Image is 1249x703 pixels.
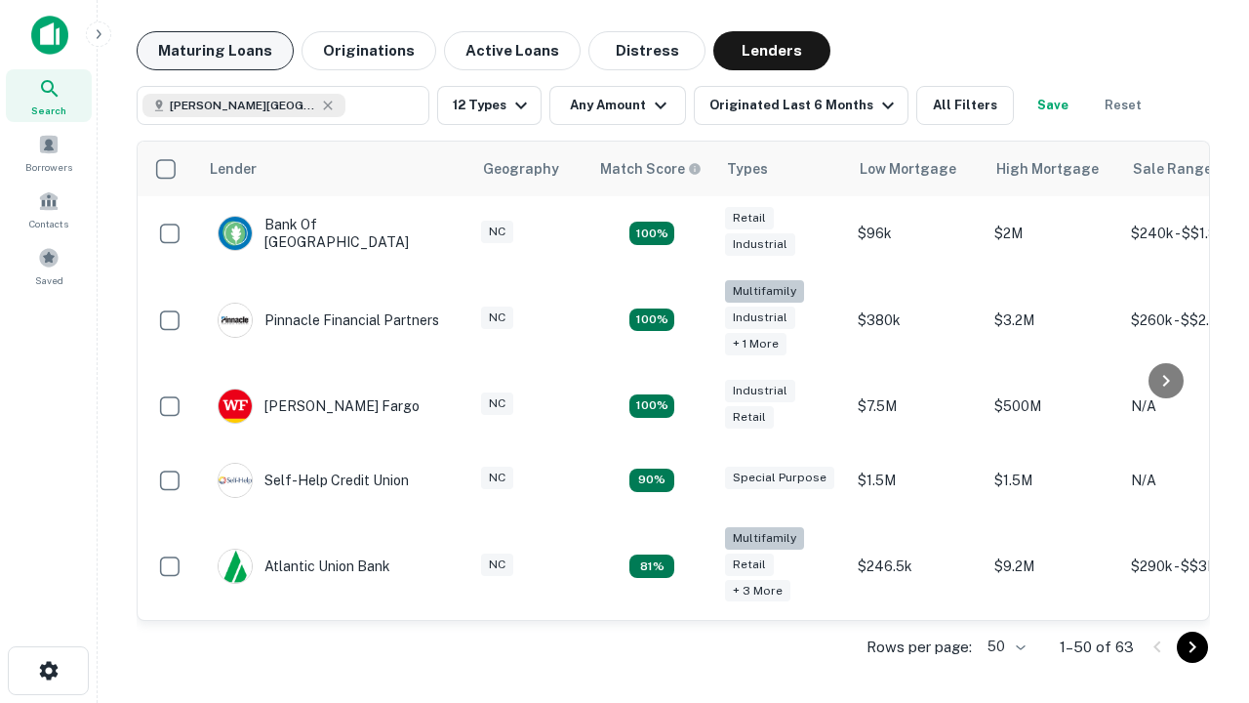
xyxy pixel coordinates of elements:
[481,467,513,489] div: NC
[6,239,92,292] a: Saved
[218,216,452,251] div: Bank Of [GEOGRAPHIC_DATA]
[725,280,804,303] div: Multifamily
[588,31,705,70] button: Distress
[218,389,420,424] div: [PERSON_NAME] Fargo
[629,222,674,245] div: Matching Properties: 15, hasApolloMatch: undefined
[996,157,1099,181] div: High Mortgage
[848,142,985,196] th: Low Mortgage
[198,142,471,196] th: Lender
[31,16,68,55] img: capitalize-icon.png
[694,86,908,125] button: Originated Last 6 Months
[725,580,790,602] div: + 3 more
[860,157,956,181] div: Low Mortgage
[985,270,1121,369] td: $3.2M
[709,94,900,117] div: Originated Last 6 Months
[848,369,985,443] td: $7.5M
[1092,86,1154,125] button: Reset
[483,157,559,181] div: Geography
[1177,632,1208,663] button: Go to next page
[725,307,795,329] div: Industrial
[210,157,257,181] div: Lender
[916,86,1014,125] button: All Filters
[629,469,674,492] div: Matching Properties: 11, hasApolloMatch: undefined
[219,217,252,250] img: picture
[725,333,786,355] div: + 1 more
[170,97,316,114] span: [PERSON_NAME][GEOGRAPHIC_DATA], [GEOGRAPHIC_DATA]
[629,555,674,578] div: Matching Properties: 10, hasApolloMatch: undefined
[481,221,513,243] div: NC
[985,196,1121,270] td: $2M
[725,467,834,489] div: Special Purpose
[137,31,294,70] button: Maturing Loans
[218,463,409,498] div: Self-help Credit Union
[588,142,715,196] th: Capitalize uses an advanced AI algorithm to match your search with the best lender. The match sco...
[35,272,63,288] span: Saved
[481,554,513,576] div: NC
[629,309,674,332] div: Matching Properties: 22, hasApolloMatch: undefined
[725,207,774,229] div: Retail
[218,549,390,584] div: Atlantic Union Bank
[600,158,702,180] div: Capitalize uses an advanced AI algorithm to match your search with the best lender. The match sco...
[444,31,581,70] button: Active Loans
[629,394,674,418] div: Matching Properties: 14, hasApolloMatch: undefined
[302,31,436,70] button: Originations
[848,270,985,369] td: $380k
[481,393,513,415] div: NC
[219,464,252,497] img: picture
[549,86,686,125] button: Any Amount
[715,142,848,196] th: Types
[848,443,985,517] td: $1.5M
[219,390,252,423] img: picture
[219,304,252,337] img: picture
[985,443,1121,517] td: $1.5M
[725,233,795,256] div: Industrial
[1022,86,1084,125] button: Save your search to get updates of matches that match your search criteria.
[6,183,92,235] a: Contacts
[725,554,774,576] div: Retail
[1151,547,1249,641] iframe: Chat Widget
[600,158,698,180] h6: Match Score
[725,527,804,550] div: Multifamily
[985,142,1121,196] th: High Mortgage
[1060,636,1134,659] p: 1–50 of 63
[985,517,1121,616] td: $9.2M
[6,126,92,179] a: Borrowers
[848,196,985,270] td: $96k
[866,636,972,659] p: Rows per page:
[727,157,768,181] div: Types
[481,307,513,329] div: NC
[218,303,439,338] div: Pinnacle Financial Partners
[471,142,588,196] th: Geography
[1133,157,1212,181] div: Sale Range
[725,406,774,429] div: Retail
[980,633,1028,661] div: 50
[713,31,830,70] button: Lenders
[29,216,68,231] span: Contacts
[31,103,66,118] span: Search
[985,369,1121,443] td: $500M
[25,159,72,175] span: Borrowers
[437,86,542,125] button: 12 Types
[6,69,92,122] a: Search
[219,550,252,583] img: picture
[725,380,795,402] div: Industrial
[848,517,985,616] td: $246.5k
